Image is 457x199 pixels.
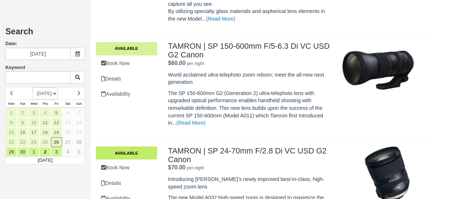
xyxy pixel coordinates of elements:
a: 22 [6,137,17,147]
a: (Read More) [206,16,236,22]
th: Tue [17,100,28,108]
label: Keyword [5,65,25,70]
th: Thu [39,100,51,108]
a: 21 [73,127,85,137]
strong: Price: $70 [168,164,185,170]
a: 13 [62,118,73,127]
a: 3 [28,108,39,118]
p: World acclaimed ultra-telephoto zoom reborn; meet the all-new next generation [168,71,332,86]
a: 10 [28,118,39,127]
label: Date: [5,40,85,47]
th: Sat [62,100,73,108]
h2: TAMRON | SP 24-70mm F/2.8 Di VC USD G2 Canon [168,146,332,164]
a: Availability [96,87,157,101]
a: Details [96,72,157,86]
a: 18 [39,127,51,137]
span: $70.00 [168,164,185,170]
a: 4 [39,108,51,118]
a: Available [96,42,157,55]
a: 5 [51,108,62,118]
a: 8 [6,118,17,127]
a: Book Now [96,56,157,71]
h2: Search [5,27,85,40]
a: 3 [51,147,62,157]
a: 6 [62,108,73,118]
a: 19 [51,127,62,137]
td: [DATE] [6,157,85,164]
a: 7 [73,108,85,118]
a: Details [96,176,157,190]
em: per night [187,165,204,170]
a: 24 [28,137,39,147]
a: 2 [39,147,51,157]
a: 1 [6,108,17,118]
a: 26 [51,137,62,147]
a: 16 [17,127,28,137]
a: 2 [17,108,28,118]
th: Mon [6,100,17,108]
a: 17 [28,127,39,137]
th: Sun [73,100,85,108]
a: Available [96,146,157,159]
a: 1 [28,147,39,157]
span: $60.00 [168,60,185,66]
a: 25 [39,137,51,147]
a: 14 [73,118,85,127]
a: 27 [62,137,73,147]
p: Introducing [PERSON_NAME]’s newly improved best-in-class, high-speed zoom lens [168,175,332,190]
th: Fri [51,100,62,108]
a: 4 [62,147,73,157]
a: 5 [73,147,85,157]
a: 29 [6,147,17,157]
h2: TAMRON | SP 150-600mm F/5-6.3 Di VC USD G2 Canon [168,42,332,59]
a: 11 [39,118,51,127]
strong: Price: $60 [168,60,185,66]
th: Wed [28,100,39,108]
button: Keyword Search [70,71,85,83]
p: The SP 150-600mm G2 (Generation 2) ultra-telephoto lens with upgraded optical performance enables... [168,90,332,127]
em: per night [187,61,204,66]
a: 20 [62,127,73,137]
a: (Read More) [176,120,206,126]
a: 30 [17,147,28,157]
a: 9 [17,118,28,127]
a: 12 [51,118,62,127]
img: M105-1 [342,42,414,96]
a: Book Now [96,160,157,175]
a: 23 [17,137,28,147]
a: 28 [73,137,85,147]
a: 15 [6,127,17,137]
